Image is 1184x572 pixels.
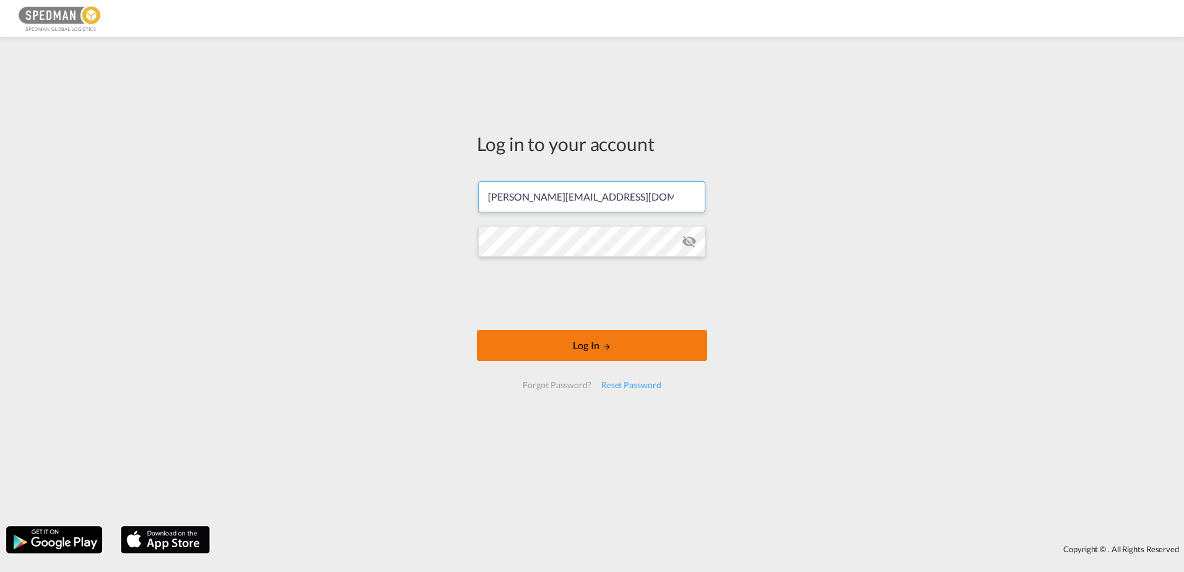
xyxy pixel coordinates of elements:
[120,525,211,555] img: apple.png
[5,525,103,555] img: google.png
[477,131,707,157] div: Log in to your account
[477,330,707,361] button: LOGIN
[19,5,102,33] img: c12ca350ff1b11efb6b291369744d907.png
[682,234,697,249] md-icon: icon-eye-off
[478,181,705,212] input: Enter email/phone number
[518,374,596,396] div: Forgot Password?
[596,374,666,396] div: Reset Password
[216,539,1184,560] div: Copyright © . All Rights Reserved
[498,269,686,318] iframe: reCAPTCHA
